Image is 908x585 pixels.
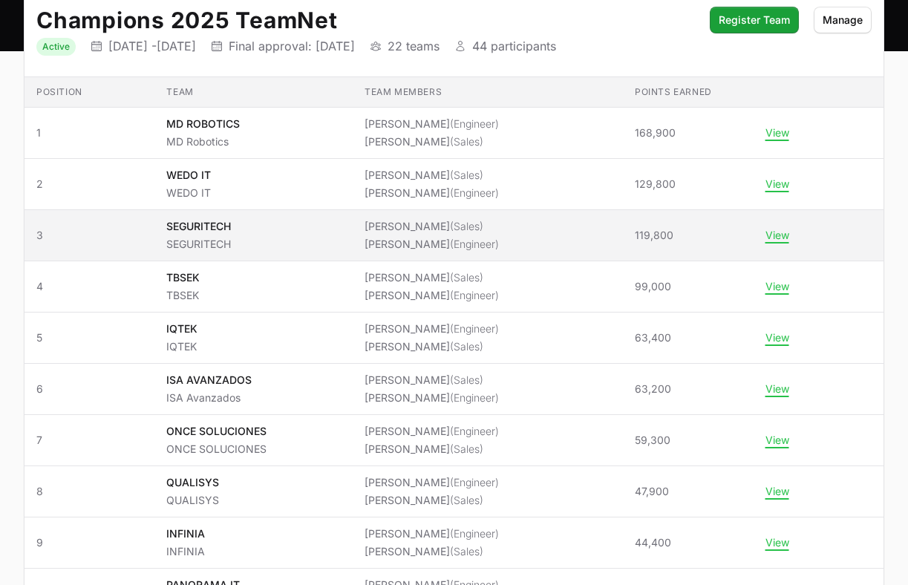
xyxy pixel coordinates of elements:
span: 8 [36,484,143,499]
span: (Sales) [450,494,483,506]
span: 2 [36,177,143,192]
p: INFINIA [166,544,205,559]
p: ONCE SOLUCIONES [166,442,267,457]
li: [PERSON_NAME] [365,544,499,559]
li: [PERSON_NAME] [365,475,499,490]
p: QUALISYS [166,493,219,508]
p: MD Robotics [166,134,240,149]
li: [PERSON_NAME] [365,442,499,457]
p: INFINIA [166,526,205,541]
span: 7 [36,433,143,448]
span: (Sales) [450,442,483,455]
span: (Engineer) [450,476,499,488]
p: Final approval: [DATE] [229,39,355,53]
span: 4 [36,279,143,294]
p: QUALISYS [166,475,219,490]
span: 5 [36,330,143,345]
li: [PERSON_NAME] [365,117,499,131]
span: 44,400 [635,535,671,550]
p: [DATE] - [DATE] [108,39,196,53]
button: View [765,126,789,140]
li: [PERSON_NAME] [365,134,499,149]
span: (Sales) [450,373,483,386]
span: (Engineer) [450,186,499,199]
span: 99,000 [635,279,671,294]
li: [PERSON_NAME] [365,237,499,252]
li: [PERSON_NAME] [365,339,499,354]
span: (Engineer) [450,425,499,437]
p: SEGURITECH [166,237,231,252]
p: WEDO IT [166,186,211,200]
li: [PERSON_NAME] [365,168,499,183]
p: ISA AVANZADOS [166,373,252,388]
th: Team [154,77,352,108]
li: [PERSON_NAME] [365,493,499,508]
li: [PERSON_NAME] [365,526,499,541]
span: Register Team [719,11,790,29]
p: ONCE SOLUCIONES [166,424,267,439]
li: [PERSON_NAME] [365,219,499,234]
p: 44 participants [472,39,556,53]
button: View [765,229,789,242]
li: [PERSON_NAME] [365,321,499,336]
span: (Sales) [450,271,483,284]
span: (Engineer) [450,391,499,404]
button: View [765,382,789,396]
h2: Champions 2025 TeamNet [36,7,695,33]
span: (Engineer) [450,322,499,335]
span: (Sales) [450,545,483,558]
button: Register Team [710,7,799,33]
li: [PERSON_NAME] [365,390,499,405]
li: [PERSON_NAME] [365,424,499,439]
span: (Sales) [450,169,483,181]
li: [PERSON_NAME] [365,270,499,285]
th: Points earned [623,77,753,108]
span: (Sales) [450,220,483,232]
span: 1 [36,125,143,140]
p: 22 teams [388,39,440,53]
span: (Sales) [450,340,483,353]
span: Manage [823,11,863,29]
span: 168,900 [635,125,676,140]
p: IQTEK [166,321,197,336]
span: 63,400 [635,330,671,345]
p: ISA Avanzados [166,390,252,405]
button: View [765,177,789,191]
span: (Engineer) [450,117,499,130]
li: [PERSON_NAME] [365,373,499,388]
p: WEDO IT [166,168,211,183]
p: IQTEK [166,339,197,354]
button: View [765,280,789,293]
p: TBSEK [166,270,200,285]
p: TBSEK [166,288,200,303]
span: (Engineer) [450,527,499,540]
span: 59,300 [635,433,670,448]
span: 47,900 [635,484,669,499]
span: 9 [36,535,143,550]
span: 6 [36,382,143,396]
th: Team members [353,77,623,108]
li: [PERSON_NAME] [365,288,499,303]
button: View [765,536,789,549]
p: MD ROBOTICS [166,117,240,131]
button: View [765,434,789,447]
span: (Sales) [450,135,483,148]
span: 3 [36,228,143,243]
li: [PERSON_NAME] [365,186,499,200]
th: Position [25,77,154,108]
p: SEGURITECH [166,219,231,234]
span: 129,800 [635,177,676,192]
span: (Engineer) [450,238,499,250]
button: Manage [814,7,872,33]
span: (Engineer) [450,289,499,301]
span: 119,800 [635,228,673,243]
span: 63,200 [635,382,671,396]
button: View [765,331,789,344]
button: View [765,485,789,498]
